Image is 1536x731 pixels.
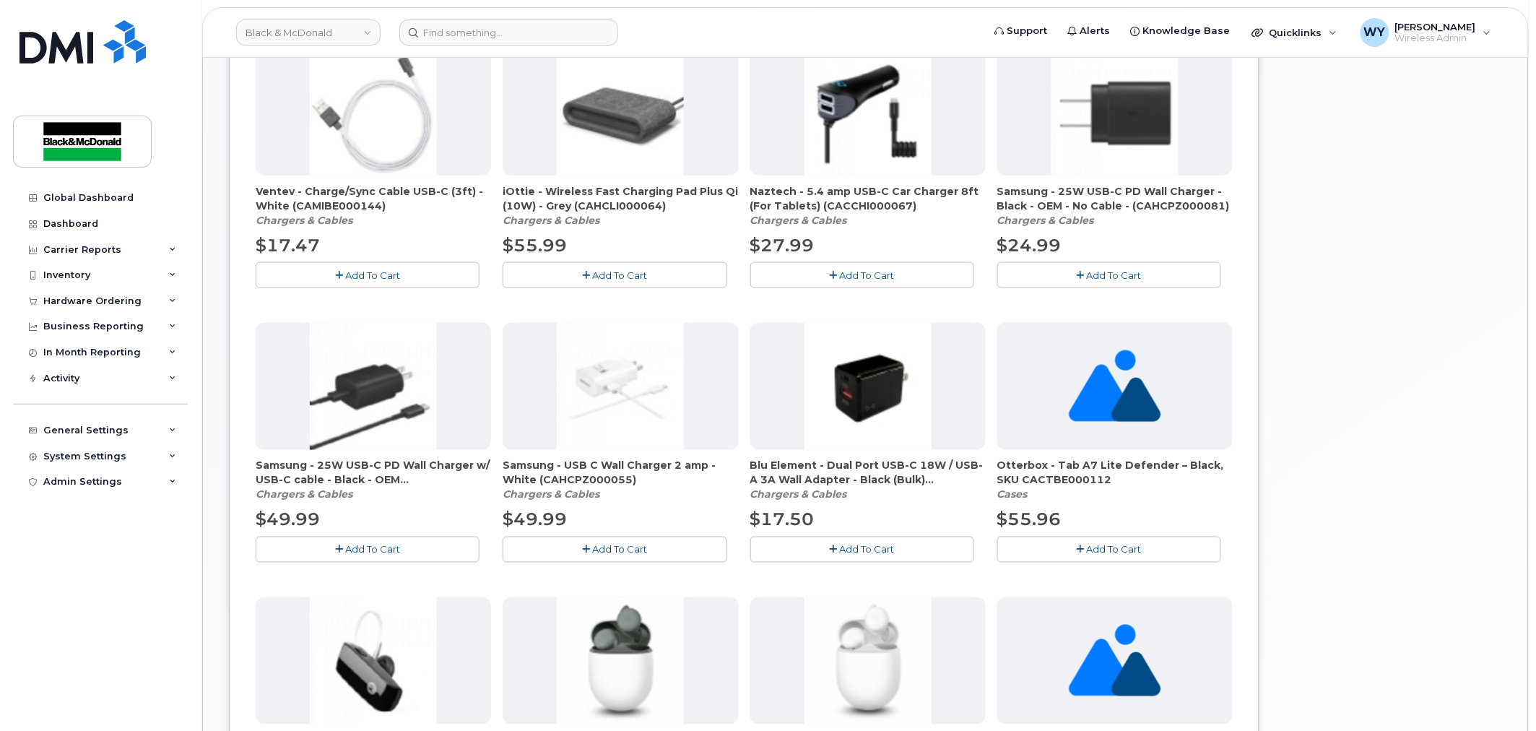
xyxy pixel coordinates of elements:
[1069,597,1160,724] img: no_image_found-2caef05468ed5679b831cfe6fc140e25e0c280774317ffc20a367ab7fd17291e.png
[1143,24,1231,38] span: Knowledge Base
[1080,24,1111,38] span: Alerts
[256,235,320,256] span: $17.47
[592,269,647,281] span: Add To Cart
[840,544,895,555] span: Add To Cart
[310,597,437,724] img: accessory36212.JPG
[345,269,400,281] span: Add To Cart
[503,184,738,228] div: iOttie - Wireless Fast Charging Pad Plus Qi (10W) - Grey (CAHCLI000064)
[750,184,986,213] span: Naztech - 5.4 amp USB-C Car Charger 8ft (For Tablets) (CACCHI000067)
[256,262,480,287] button: Add To Cart
[557,323,684,450] img: accessory36354.JPG
[750,537,974,562] button: Add To Cart
[503,459,738,502] div: Samsung - USB C Wall Charger 2 amp - White (CAHCPZ000055)
[1121,17,1241,46] a: Knowledge Base
[503,262,726,287] button: Add To Cart
[256,184,491,228] div: Ventev - Charge/Sync Cable USB-C (3ft) - White (CAMIBE000144)
[750,509,815,530] span: $17.50
[256,537,480,562] button: Add To Cart
[503,509,567,530] span: $49.99
[1087,544,1142,555] span: Add To Cart
[1242,18,1348,47] div: Quicklinks
[503,235,567,256] span: $55.99
[750,488,847,501] em: Chargers & Cables
[256,459,491,488] span: Samsung - 25W USB-C PD Wall Charger w/ USB-C cable - Black - OEM (CAHCPZ000082)
[1270,27,1322,38] span: Quicklinks
[804,597,932,724] img: accessory36788.JPG
[310,48,437,176] img: accessory36552.JPG
[256,488,352,501] em: Chargers & Cables
[997,184,1233,228] div: Samsung - 25W USB-C PD Wall Charger - Black - OEM - No Cable - (CAHCPZ000081)
[236,20,381,46] a: Black & McDonald
[750,459,986,488] span: Blu Element - Dual Port USB-C 18W / USB-A 3A Wall Adapter - Black (Bulk) (CAHCPZ000077)
[804,323,932,450] img: accessory36707.JPG
[1058,17,1121,46] a: Alerts
[256,184,491,213] span: Ventev - Charge/Sync Cable USB-C (3ft) - White (CAMIBE000144)
[557,48,684,176] img: accessory36554.JPG
[750,235,815,256] span: $27.99
[1087,269,1142,281] span: Add To Cart
[997,214,1094,227] em: Chargers & Cables
[997,459,1233,502] div: Otterbox - Tab A7 Lite Defender – Black, SKU CACTBE000112
[256,509,320,530] span: $49.99
[997,509,1062,530] span: $55.96
[840,269,895,281] span: Add To Cart
[503,459,738,488] span: Samsung - USB C Wall Charger 2 amp - White (CAHCPZ000055)
[399,20,618,46] input: Find something...
[345,544,400,555] span: Add To Cart
[750,459,986,502] div: Blu Element - Dual Port USB-C 18W / USB-A 3A Wall Adapter - Black (Bulk) (CAHCPZ000077)
[503,488,599,501] em: Chargers & Cables
[804,48,932,176] img: accessory36556.JPG
[997,537,1221,562] button: Add To Cart
[503,537,726,562] button: Add To Cart
[310,323,437,450] img: accessory36709.JPG
[1364,24,1386,41] span: WY
[592,544,647,555] span: Add To Cart
[1069,323,1160,450] img: no_image_found-2caef05468ed5679b831cfe6fc140e25e0c280774317ffc20a367ab7fd17291e.png
[997,488,1028,501] em: Cases
[256,459,491,502] div: Samsung - 25W USB-C PD Wall Charger w/ USB-C cable - Black - OEM (CAHCPZ000082)
[1007,24,1048,38] span: Support
[256,214,352,227] em: Chargers & Cables
[750,184,986,228] div: Naztech - 5.4 amp USB-C Car Charger 8ft (For Tablets) (CACCHI000067)
[557,597,684,724] img: accessory36787.JPG
[997,262,1221,287] button: Add To Cart
[1395,33,1476,44] span: Wireless Admin
[997,184,1233,213] span: Samsung - 25W USB-C PD Wall Charger - Black - OEM - No Cable - (CAHCPZ000081)
[985,17,1058,46] a: Support
[750,214,847,227] em: Chargers & Cables
[997,235,1062,256] span: $24.99
[1350,18,1501,47] div: Wesley Yue
[503,214,599,227] em: Chargers & Cables
[503,184,738,213] span: iOttie - Wireless Fast Charging Pad Plus Qi (10W) - Grey (CAHCLI000064)
[1051,48,1179,176] img: accessory36708.JPG
[1395,21,1476,33] span: [PERSON_NAME]
[750,262,974,287] button: Add To Cart
[997,459,1233,488] span: Otterbox - Tab A7 Lite Defender – Black, SKU CACTBE000112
